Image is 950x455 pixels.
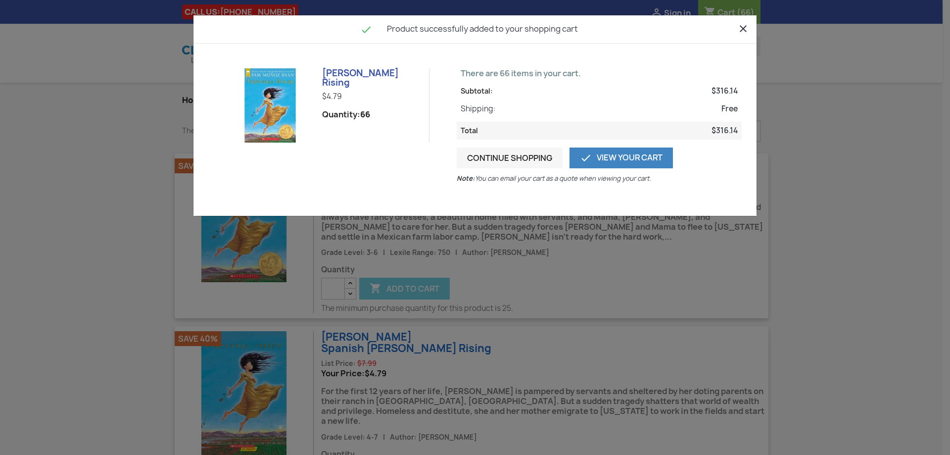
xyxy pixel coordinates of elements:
b: Note: [457,173,475,183]
span: Total [461,126,478,136]
button: Close [737,22,749,35]
span: Subtotal: [461,86,493,96]
i:  [360,24,372,36]
strong: 66 [360,109,370,120]
i:  [580,152,592,164]
i: close [737,23,749,35]
p: There are 66 items in your cart. [457,68,742,78]
span: Quantity: [322,109,370,119]
a: View Your Cart [570,148,673,168]
button: Continue shopping [457,148,563,168]
span: $316.14 [712,126,738,136]
span: Shipping: [461,104,496,114]
h6: [PERSON_NAME] Rising [322,68,421,88]
p: $4.79 [322,92,421,101]
span: $316.14 [712,86,738,96]
p: You can email your cart as a quote when viewing your cart. [457,173,655,183]
span: Free [721,104,738,114]
img: Esperanza Rising [233,68,307,143]
h4: Product successfully added to your shopping cart [201,23,749,36]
